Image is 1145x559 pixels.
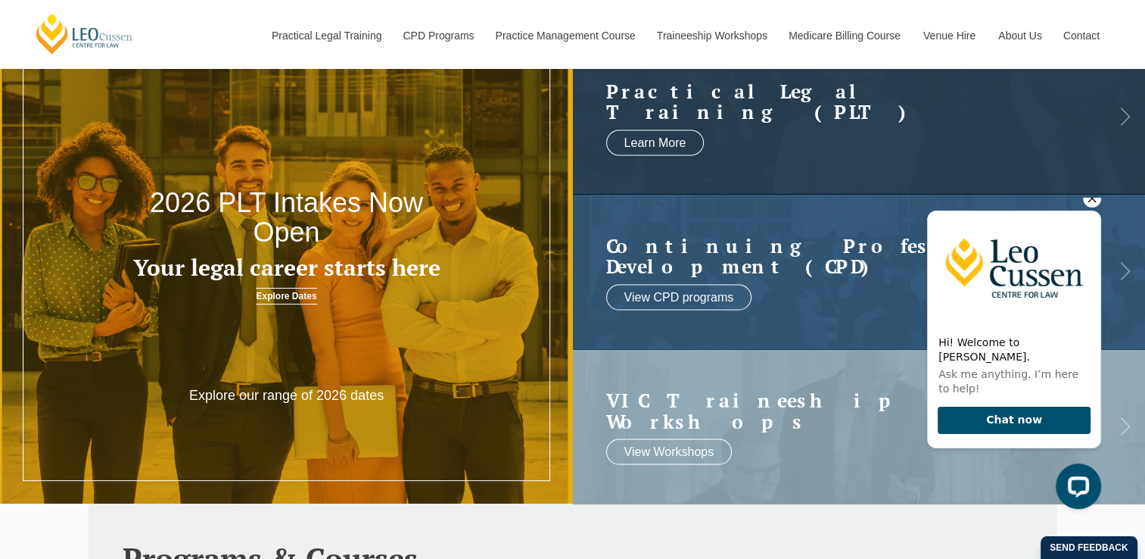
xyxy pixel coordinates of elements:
h2: Hi! Welcome to [PERSON_NAME]. [23,138,175,167]
a: Learn More [606,130,705,155]
a: CPD Programs [391,3,484,68]
a: Continuing ProfessionalDevelopment (CPD) [606,235,1082,276]
a: View CPD programs [606,284,752,310]
a: View Workshops [606,439,733,465]
p: Explore our range of 2026 dates [172,387,401,404]
a: Contact [1052,3,1111,68]
a: Medicare Billing Course [777,3,912,68]
p: Ask me anything. I’m here to help! [23,170,175,198]
h2: Practical Legal Training (PLT) [606,80,1082,122]
a: Practice Management Course [484,3,646,68]
button: Open LiveChat chat widget [141,266,186,311]
a: VIC Traineeship Workshops [606,390,1082,432]
h2: 2026 PLT Intakes Now Open [114,188,458,248]
a: Practical Legal Training [260,3,392,68]
a: Venue Hire [912,3,987,68]
a: [PERSON_NAME] Centre for Law [34,12,135,55]
button: Chat now [23,209,176,237]
a: Practical LegalTraining (PLT) [606,80,1082,122]
img: Leo Cussen Centre for Law Logo [13,14,185,127]
h2: Continuing Professional Development (CPD) [606,235,1082,276]
h3: Your legal career starts here [114,255,458,280]
a: Traineeship Workshops [646,3,777,68]
iframe: LiveChat chat widget [915,198,1107,521]
a: Explore Dates [256,288,316,304]
a: About Us [987,3,1052,68]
